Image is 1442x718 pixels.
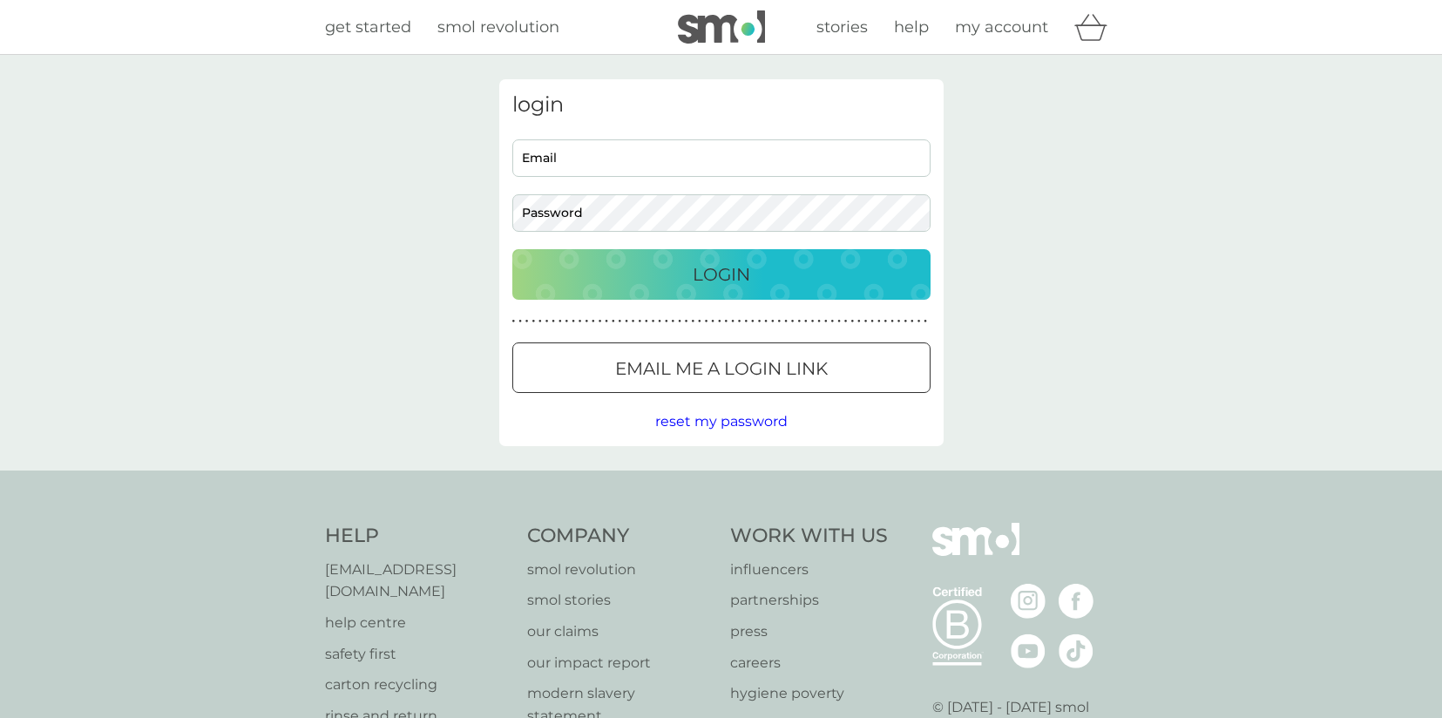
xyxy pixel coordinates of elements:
[665,317,668,326] p: ●
[705,317,708,326] p: ●
[751,317,755,326] p: ●
[857,317,861,326] p: ●
[552,317,555,326] p: ●
[771,317,775,326] p: ●
[725,317,728,326] p: ●
[527,523,713,550] h4: Company
[1059,633,1093,668] img: visit the smol Tiktok page
[512,249,931,300] button: Login
[1011,584,1046,619] img: visit the smol Instagram page
[797,317,801,326] p: ●
[565,317,569,326] p: ●
[325,559,511,603] a: [EMAIL_ADDRESS][DOMAIN_NAME]
[955,15,1048,40] a: my account
[615,355,828,383] p: Email me a login link
[758,317,762,326] p: ●
[816,17,868,37] span: stories
[955,17,1048,37] span: my account
[685,317,688,326] p: ●
[911,317,914,326] p: ●
[897,317,901,326] p: ●
[1074,10,1118,44] div: basket
[850,317,854,326] p: ●
[730,682,888,705] a: hygiene poverty
[877,317,881,326] p: ●
[824,317,828,326] p: ●
[559,317,562,326] p: ●
[837,317,841,326] p: ●
[890,317,894,326] p: ●
[527,589,713,612] a: smol stories
[652,317,655,326] p: ●
[730,620,888,643] a: press
[894,15,929,40] a: help
[325,15,411,40] a: get started
[730,523,888,550] h4: Work With Us
[638,317,641,326] p: ●
[678,317,681,326] p: ●
[804,317,808,326] p: ●
[512,92,931,118] h3: login
[791,317,795,326] p: ●
[579,317,582,326] p: ●
[325,523,511,550] h4: Help
[658,317,661,326] p: ●
[698,317,701,326] p: ●
[325,643,511,666] a: safety first
[437,17,559,37] span: smol revolution
[512,317,516,326] p: ●
[518,317,522,326] p: ●
[738,317,741,326] p: ●
[655,413,788,430] span: reset my password
[924,317,927,326] p: ●
[870,317,874,326] p: ●
[527,559,713,581] a: smol revolution
[693,261,750,288] p: Login
[844,317,848,326] p: ●
[691,317,694,326] p: ●
[325,612,511,634] p: help centre
[764,317,768,326] p: ●
[718,317,721,326] p: ●
[904,317,907,326] p: ●
[619,317,622,326] p: ●
[1011,633,1046,668] img: visit the smol Youtube page
[599,317,602,326] p: ●
[605,317,608,326] p: ●
[625,317,628,326] p: ●
[817,317,821,326] p: ●
[325,674,511,696] a: carton recycling
[744,317,748,326] p: ●
[572,317,575,326] p: ●
[538,317,542,326] p: ●
[816,15,868,40] a: stories
[711,317,714,326] p: ●
[325,17,411,37] span: get started
[592,317,595,326] p: ●
[655,410,788,433] button: reset my password
[437,15,559,40] a: smol revolution
[730,559,888,581] a: influencers
[831,317,835,326] p: ●
[612,317,615,326] p: ●
[932,523,1019,582] img: smol
[811,317,815,326] p: ●
[585,317,588,326] p: ●
[527,620,713,643] a: our claims
[894,17,929,37] span: help
[730,652,888,674] a: careers
[527,652,713,674] p: our impact report
[884,317,888,326] p: ●
[525,317,529,326] p: ●
[730,589,888,612] a: partnerships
